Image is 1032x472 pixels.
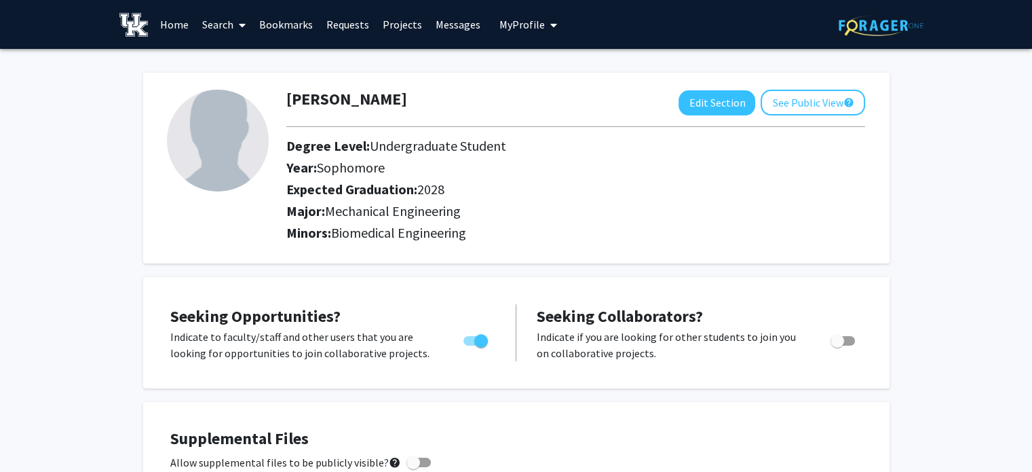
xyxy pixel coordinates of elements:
[286,181,803,198] h2: Expected Graduation:
[499,18,545,31] span: My Profile
[195,1,252,48] a: Search
[679,90,755,115] button: Edit Section
[429,1,487,48] a: Messages
[370,137,506,154] span: Undergraduate Student
[325,202,461,219] span: Mechanical Engineering
[286,138,803,154] h2: Degree Level:
[458,329,495,349] div: Toggle
[761,90,865,115] button: See Public View
[317,159,385,176] span: Sophomore
[376,1,429,48] a: Projects
[537,306,703,327] span: Seeking Collaborators?
[825,329,862,349] div: Toggle
[389,454,401,471] mat-icon: help
[331,224,466,241] span: Biomedical Engineering
[170,306,341,327] span: Seeking Opportunities?
[286,203,865,219] h2: Major:
[170,454,401,471] span: Allow supplemental files to be publicly visible?
[10,411,58,462] iframe: Chat
[167,90,269,192] img: Profile Picture
[170,329,438,361] p: Indicate to faculty/staff and other users that you are looking for opportunities to join collabor...
[170,429,862,449] h4: Supplemental Files
[843,94,854,111] mat-icon: help
[417,181,444,198] span: 2028
[839,15,923,36] img: ForagerOne Logo
[286,225,865,241] h2: Minors:
[286,90,407,109] h1: [PERSON_NAME]
[286,160,803,176] h2: Year:
[119,13,149,37] img: University of Kentucky Logo
[252,1,320,48] a: Bookmarks
[320,1,376,48] a: Requests
[537,329,805,361] p: Indicate if you are looking for other students to join you on collaborative projects.
[153,1,195,48] a: Home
